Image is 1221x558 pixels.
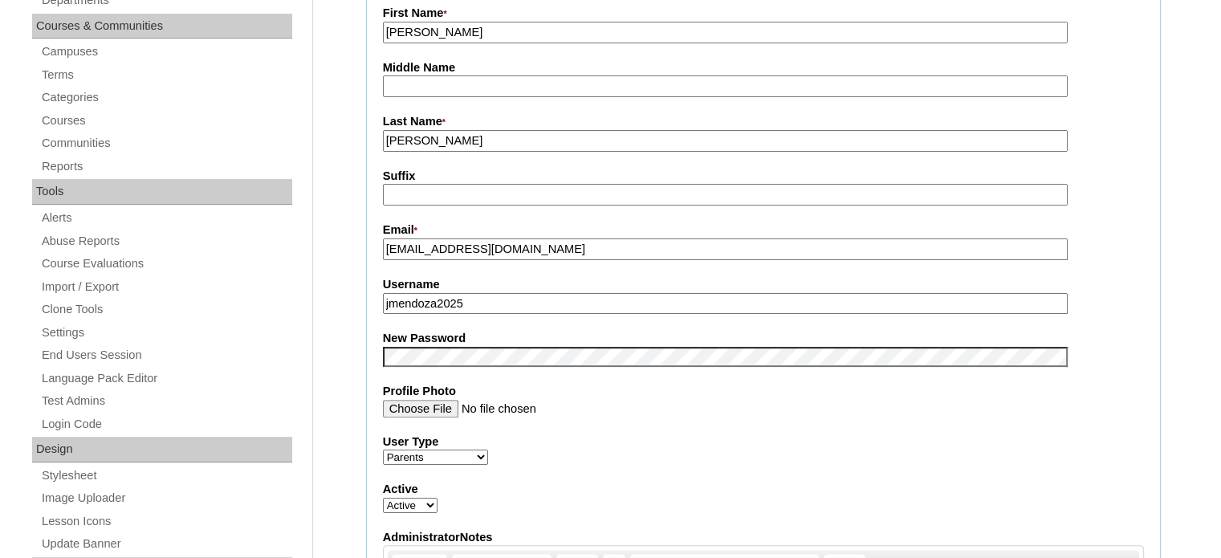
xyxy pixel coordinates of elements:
a: Abuse Reports [40,231,292,251]
a: Test Admins [40,391,292,411]
a: Clone Tools [40,299,292,320]
div: Courses & Communities [32,14,292,39]
label: AdministratorNotes [383,529,1144,546]
a: Communities [40,133,292,153]
a: Courses [40,111,292,131]
a: Terms [40,65,292,85]
a: Settings [40,323,292,343]
a: Campuses [40,42,292,62]
label: Email [383,222,1144,239]
a: Image Uploader [40,488,292,508]
a: Course Evaluations [40,254,292,274]
label: Profile Photo [383,383,1144,400]
a: Update Banner [40,534,292,554]
label: Middle Name [383,59,1144,76]
a: Categories [40,88,292,108]
label: User Type [383,434,1144,450]
label: Suffix [383,168,1144,185]
a: Import / Export [40,277,292,297]
label: New Password [383,330,1144,347]
div: Tools [32,179,292,205]
label: Username [383,276,1144,293]
label: First Name [383,5,1144,22]
a: Login Code [40,414,292,434]
div: Design [32,437,292,462]
a: Alerts [40,208,292,228]
label: Active [383,481,1144,498]
a: Reports [40,157,292,177]
a: Lesson Icons [40,511,292,532]
label: Last Name [383,113,1144,131]
a: End Users Session [40,345,292,365]
a: Stylesheet [40,466,292,486]
a: Language Pack Editor [40,369,292,389]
